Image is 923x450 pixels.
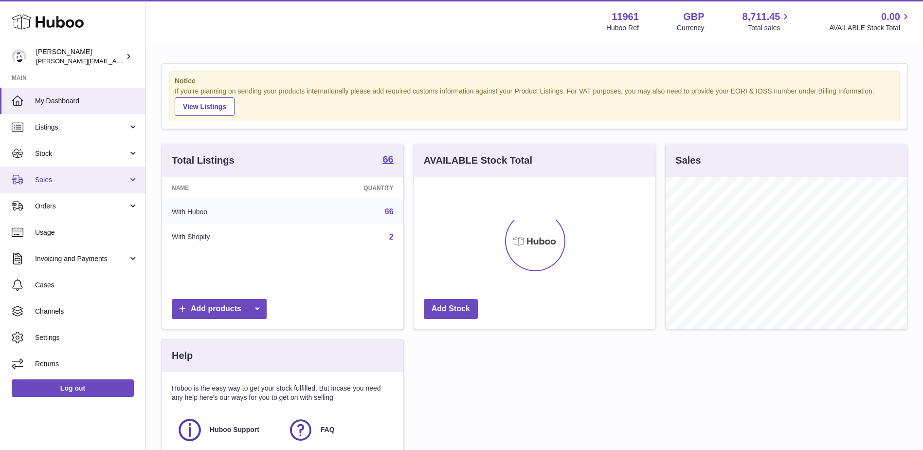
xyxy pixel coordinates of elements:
span: 8,711.45 [742,10,780,23]
span: [PERSON_NAME][EMAIL_ADDRESS][DOMAIN_NAME] [36,57,195,65]
span: Channels [35,307,138,316]
span: Returns [35,359,138,369]
span: Orders [35,202,128,211]
span: Usage [35,228,138,237]
span: Total sales [748,23,791,33]
span: Listings [35,123,128,132]
span: Settings [35,333,138,342]
div: If you're planning on sending your products internationally please add required customs informati... [175,87,894,116]
strong: 66 [382,154,393,164]
div: [PERSON_NAME] [36,47,124,66]
span: Stock [35,149,128,158]
h3: AVAILABLE Stock Total [424,154,532,167]
a: 0.00 AVAILABLE Stock Total [829,10,911,33]
th: Name [162,177,292,199]
a: FAQ [288,417,389,443]
span: FAQ [321,425,335,434]
div: Currency [677,23,705,33]
a: 66 [382,154,393,166]
p: Huboo is the easy way to get your stock fulfilled. But incase you need any help here's our ways f... [172,384,394,402]
td: With Huboo [162,199,292,225]
span: Huboo Support [210,425,259,434]
strong: 11961 [612,10,639,23]
span: Invoicing and Payments [35,254,128,263]
strong: GBP [683,10,704,23]
a: Huboo Support [177,417,278,443]
h3: Total Listings [172,154,235,167]
img: raghav@transformative.in [12,49,26,64]
a: 8,711.45 Total sales [742,10,792,33]
a: Log out [12,379,134,397]
h3: Sales [675,154,701,167]
a: View Listings [175,97,235,116]
div: Huboo Ref [606,23,639,33]
h3: Help [172,349,193,362]
a: 2 [389,233,394,241]
span: Cases [35,281,138,290]
span: 0.00 [881,10,900,23]
a: 66 [385,207,394,216]
td: With Shopify [162,225,292,250]
a: Add Stock [424,299,478,319]
span: Sales [35,175,128,185]
th: Quantity [292,177,403,199]
span: AVAILABLE Stock Total [829,23,911,33]
a: Add products [172,299,267,319]
span: My Dashboard [35,96,138,106]
strong: Notice [175,76,894,86]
